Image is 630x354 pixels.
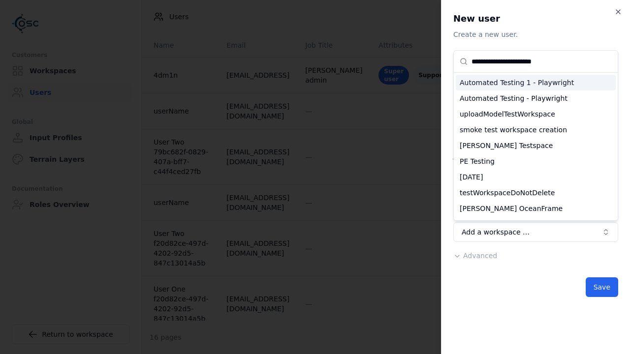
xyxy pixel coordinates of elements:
[456,169,616,185] div: [DATE]
[454,73,618,220] div: Suggestions
[456,90,616,106] div: Automated Testing - Playwright
[456,75,616,90] div: Automated Testing 1 - Playwright
[456,201,616,216] div: [PERSON_NAME] OceanFrame
[456,138,616,153] div: [PERSON_NAME] Testspace
[456,122,616,138] div: smoke test workspace creation
[456,106,616,122] div: uploadModelTestWorkspace
[456,216,616,232] div: usama test 4
[456,153,616,169] div: PE Testing
[456,185,616,201] div: testWorkspaceDoNotDelete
